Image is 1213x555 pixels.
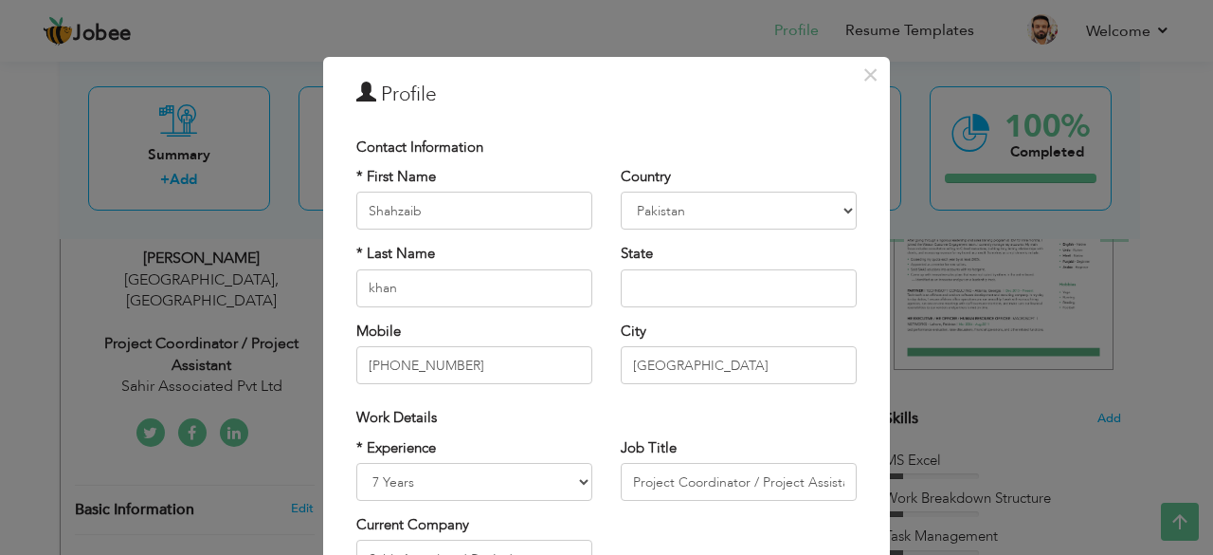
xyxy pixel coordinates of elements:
[356,244,435,264] label: * Last Name
[621,167,671,187] label: Country
[855,60,885,90] button: Close
[356,81,857,109] h3: Profile
[356,438,436,458] label: * Experience
[356,167,436,187] label: * First Name
[356,515,469,535] label: Current Company
[356,322,401,342] label: Mobile
[621,438,677,458] label: Job Title
[621,322,646,342] label: City
[862,58,878,92] span: ×
[356,408,437,427] span: Work Details
[621,244,653,264] label: State
[356,138,483,157] span: Contact Information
